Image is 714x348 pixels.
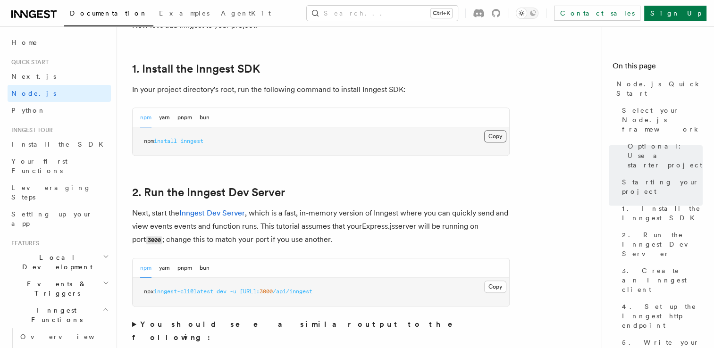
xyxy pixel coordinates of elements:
summary: You should see a similar output to the following: [132,318,510,344]
span: 3000 [260,288,273,295]
span: Examples [159,9,210,17]
p: Next, start the , which is a fast, in-memory version of Inngest where you can quickly send and vi... [132,207,510,247]
button: pnpm [177,258,192,278]
span: npm [144,138,154,144]
span: AgentKit [221,9,271,17]
button: Toggle dark mode [516,8,538,19]
span: Inngest Functions [8,306,102,324]
a: 2. Run the Inngest Dev Server [618,226,703,262]
span: /api/inngest [273,288,312,295]
a: 1. Install the Inngest SDK [132,62,260,75]
span: Next.js [11,73,56,80]
span: Documentation [70,9,148,17]
h4: On this page [613,60,703,75]
span: Optional: Use a starter project [628,141,703,170]
span: 3. Create an Inngest client [622,266,703,294]
a: Examples [153,3,215,25]
button: bun [200,108,210,127]
span: Python [11,107,46,114]
span: -u [230,288,236,295]
p: In your project directory's root, run the following command to install Inngest SDK: [132,83,510,96]
button: Events & Triggers [8,275,111,302]
span: dev [217,288,227,295]
a: Next.js [8,68,111,85]
code: 3000 [146,236,162,244]
button: Inngest Functions [8,302,111,328]
span: Inngest tour [8,126,53,134]
a: Node.js Quick Start [613,75,703,102]
a: Documentation [64,3,153,26]
a: Optional: Use a starter project [624,138,703,174]
span: Quick start [8,58,49,66]
button: yarn [159,108,170,127]
span: [URL]: [240,288,260,295]
span: Node.js Quick Start [616,79,703,98]
strong: You should see a similar output to the following: [132,320,466,342]
span: Events & Triggers [8,279,103,298]
a: Python [8,102,111,119]
a: Install the SDK [8,136,111,153]
a: AgentKit [215,3,277,25]
a: Your first Functions [8,153,111,179]
span: Install the SDK [11,141,109,148]
span: Select your Node.js framework [622,106,703,134]
a: Leveraging Steps [8,179,111,206]
a: 2. Run the Inngest Dev Server [132,186,285,199]
button: yarn [159,258,170,278]
span: install [154,138,177,144]
a: Contact sales [554,6,640,21]
a: Setting up your app [8,206,111,232]
span: Setting up your app [11,210,92,227]
a: Select your Node.js framework [618,102,703,138]
span: Overview [20,333,118,340]
span: Starting your project [622,177,703,196]
span: 4. Set up the Inngest http endpoint [622,302,703,330]
button: pnpm [177,108,192,127]
button: bun [200,258,210,278]
a: 4. Set up the Inngest http endpoint [618,298,703,334]
span: Local Development [8,253,103,272]
a: Sign Up [644,6,706,21]
span: npx [144,288,154,295]
button: Local Development [8,249,111,275]
button: Copy [484,281,506,293]
a: Home [8,34,111,51]
button: Search...Ctrl+K [307,6,458,21]
button: Copy [484,130,506,142]
a: Node.js [8,85,111,102]
button: npm [140,258,151,278]
span: 1. Install the Inngest SDK [622,204,703,223]
span: Features [8,240,39,247]
span: Node.js [11,90,56,97]
a: 1. Install the Inngest SDK [618,200,703,226]
a: Overview [17,328,111,345]
span: Leveraging Steps [11,184,91,201]
span: inngest [180,138,203,144]
span: Your first Functions [11,157,67,174]
a: Inngest Dev Server [179,208,245,217]
a: 3. Create an Inngest client [618,262,703,298]
a: Starting your project [618,174,703,200]
span: 2. Run the Inngest Dev Server [622,230,703,258]
kbd: Ctrl+K [431,8,452,18]
span: inngest-cli@latest [154,288,213,295]
span: Home [11,38,38,47]
button: npm [140,108,151,127]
